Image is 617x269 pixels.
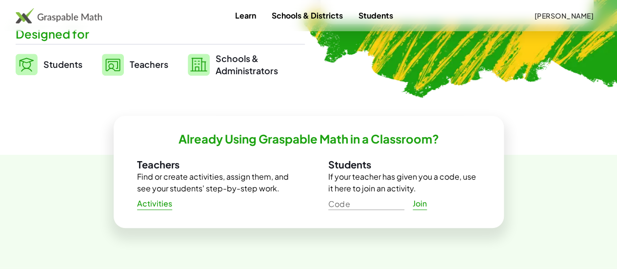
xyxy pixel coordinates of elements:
[534,11,594,20] span: [PERSON_NAME]
[227,6,264,24] a: Learn
[16,52,82,77] a: Students
[43,59,82,70] span: Students
[129,195,180,212] a: Activities
[188,54,210,76] img: svg%3e
[351,6,401,24] a: Students
[137,158,289,171] h3: Teachers
[413,199,427,209] span: Join
[130,59,168,70] span: Teachers
[102,54,124,76] img: svg%3e
[137,199,173,209] span: Activities
[179,131,439,146] h2: Already Using Graspable Math in a Classroom?
[137,171,289,194] p: Find or create activities, assign them, and see your students' step-by-step work.
[404,195,436,212] a: Join
[16,54,38,75] img: svg%3e
[328,158,480,171] h3: Students
[328,171,480,194] p: If your teacher has given you a code, use it here to join an activity.
[526,7,601,24] button: [PERSON_NAME]
[188,52,278,77] a: Schools &Administrators
[264,6,351,24] a: Schools & Districts
[16,26,305,42] div: Designed for
[216,52,278,77] span: Schools & Administrators
[102,52,168,77] a: Teachers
